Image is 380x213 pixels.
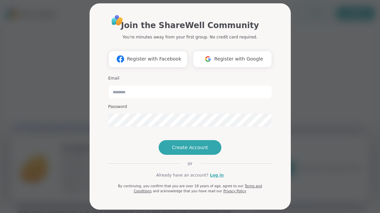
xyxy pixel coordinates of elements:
span: or [179,160,200,167]
span: and acknowledge that you have read our [153,189,222,193]
span: Register with Facebook [127,56,181,63]
span: By continuing, you confirm that you are over 18 years of age, agree to our [118,184,243,188]
img: ShareWell Logomark [114,53,127,65]
h1: Join the ShareWell Community [121,19,259,31]
a: Log in [210,172,224,178]
span: Already have an account? [156,172,209,178]
button: Create Account [159,140,222,155]
p: You're minutes away from your first group. No credit card required. [122,34,257,40]
img: ShareWell Logomark [202,53,214,65]
span: Register with Google [214,56,263,63]
span: Create Account [172,144,208,151]
button: Register with Facebook [108,51,187,68]
button: Register with Google [193,51,272,68]
img: ShareWell Logo [110,13,125,28]
h3: Email [108,76,272,81]
a: Privacy Policy [223,189,246,193]
h3: Password [108,104,272,110]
